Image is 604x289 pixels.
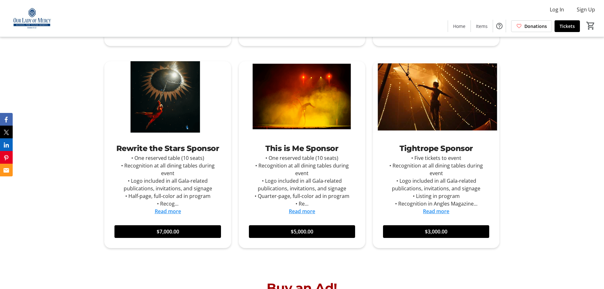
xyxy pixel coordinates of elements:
[493,20,506,32] button: Help
[448,20,471,32] a: Home
[289,208,315,215] a: Read more
[155,208,181,215] a: Read more
[550,6,564,13] span: Log In
[114,143,221,154] div: Rewrite the Stars Sponsor
[383,154,489,207] div: • Five tickets to event • Recognition at all dining tables during event • Logo included in all Ga...
[476,23,488,30] span: Items
[524,23,547,30] span: Donations
[453,23,465,30] span: Home
[560,23,575,30] span: Tickets
[577,6,595,13] span: Sign Up
[249,143,355,154] div: This is Me Sponsor
[555,20,580,32] a: Tickets
[425,228,447,235] span: $3,000.00
[4,3,60,34] img: Our Lady of Mercy School for Young Women's Logo
[471,20,493,32] a: Items
[114,225,221,238] button: $7,000.00
[373,61,499,133] img: Tightrope Sponsor
[423,208,449,215] a: Read more
[249,154,355,207] div: • One reserved table (10 seats) • Recognition at all dining tables during event • Logo included i...
[157,228,179,235] span: $7,000.00
[585,20,596,31] button: Cart
[383,225,489,238] button: $3,000.00
[511,20,552,32] a: Donations
[239,61,365,133] img: This is Me Sponsor
[249,225,355,238] button: $5,000.00
[383,143,489,154] div: Tightrope Sponsor
[545,4,569,15] button: Log In
[572,4,600,15] button: Sign Up
[114,154,221,207] div: • One reserved table (10 seats) • Recognition at all dining tables during event • Logo included i...
[104,61,231,133] img: Rewrite the Stars Sponsor
[291,228,313,235] span: $5,000.00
